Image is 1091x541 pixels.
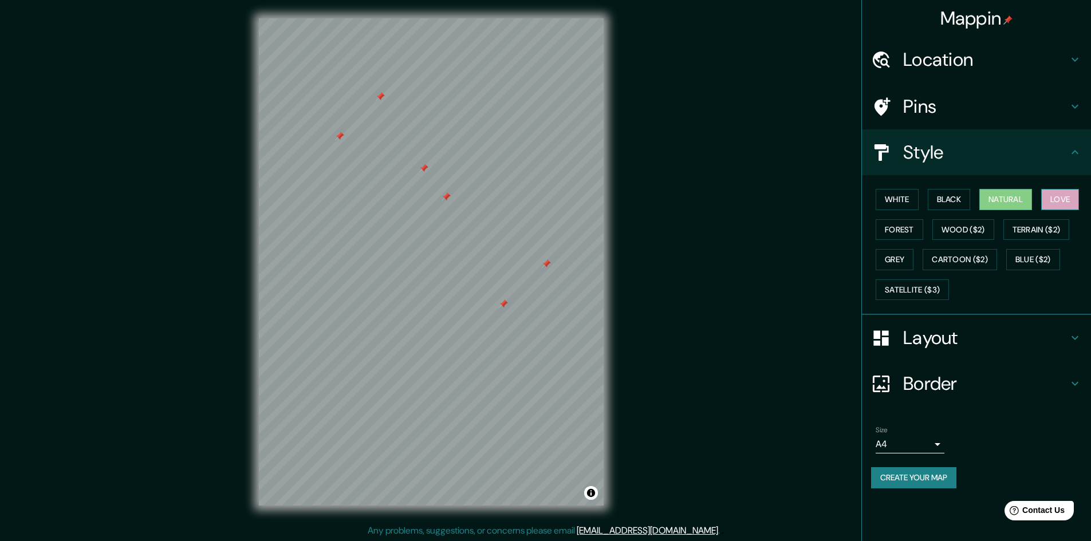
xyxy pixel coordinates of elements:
[932,219,994,240] button: Wood ($2)
[903,95,1068,118] h4: Pins
[876,435,944,453] div: A4
[903,326,1068,349] h4: Layout
[876,219,923,240] button: Forest
[577,524,718,536] a: [EMAIL_ADDRESS][DOMAIN_NAME]
[876,189,919,210] button: White
[876,249,913,270] button: Grey
[1006,249,1060,270] button: Blue ($2)
[928,189,971,210] button: Black
[862,315,1091,361] div: Layout
[259,18,604,506] canvas: Map
[862,129,1091,175] div: Style
[584,486,598,500] button: Toggle attribution
[368,524,720,538] p: Any problems, suggestions, or concerns please email .
[923,249,997,270] button: Cartoon ($2)
[871,467,956,488] button: Create your map
[1041,189,1079,210] button: Love
[903,141,1068,164] h4: Style
[989,496,1078,528] iframe: Help widget launcher
[862,361,1091,406] div: Border
[862,84,1091,129] div: Pins
[876,279,949,301] button: Satellite ($3)
[876,425,888,435] label: Size
[979,189,1032,210] button: Natural
[940,7,1013,30] h4: Mappin
[862,37,1091,82] div: Location
[722,524,724,538] div: .
[1003,219,1070,240] button: Terrain ($2)
[1003,15,1013,25] img: pin-icon.png
[903,48,1068,71] h4: Location
[903,372,1068,395] h4: Border
[720,524,722,538] div: .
